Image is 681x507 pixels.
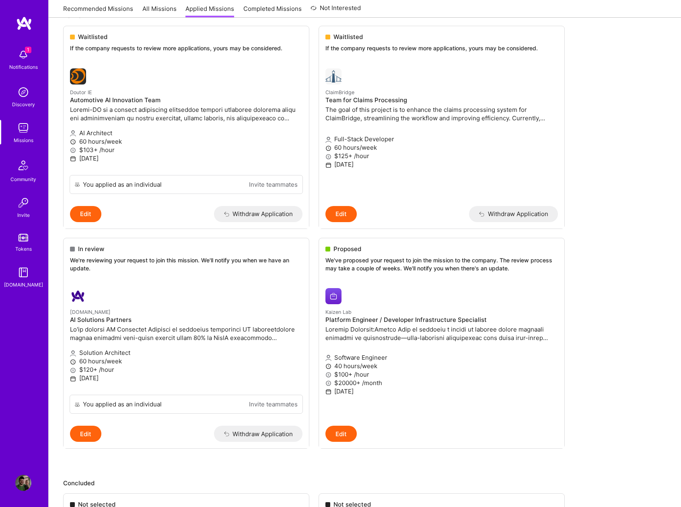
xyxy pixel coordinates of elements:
[325,387,558,396] p: [DATE]
[15,245,32,253] div: Tokens
[70,137,302,146] p: 60 hours/week
[325,89,354,95] small: ClaimBridge
[14,136,33,144] div: Missions
[249,180,298,189] a: Invite teammates
[70,146,302,154] p: $103+ /hour
[70,374,302,382] p: [DATE]
[78,33,107,41] span: Waitlisted
[70,130,76,136] i: icon Applicant
[325,162,331,168] i: icon Calendar
[214,206,303,222] button: Withdraw Application
[311,3,361,18] a: Not Interested
[70,256,302,272] p: We're reviewing your request to join this mission. We'll notify you when we have an update.
[17,211,30,219] div: Invite
[325,160,558,169] p: [DATE]
[78,245,104,253] span: In review
[325,309,352,315] small: Kaizen Lab
[15,84,31,100] img: discovery
[70,139,76,145] i: icon Clock
[325,288,342,304] img: Kaizen Lab company logo
[70,154,302,163] p: [DATE]
[70,147,76,153] i: icon MoneyGray
[185,4,234,18] a: Applied Missions
[4,280,43,289] div: [DOMAIN_NAME]
[15,195,31,211] img: Invite
[63,479,667,487] p: Concluded
[325,44,558,52] p: If the company requests to review more applications, yours may be considered.
[325,152,558,160] p: $125+ /hour
[10,175,36,183] div: Community
[70,376,76,382] i: icon Calendar
[19,234,28,241] img: tokens
[64,282,309,395] a: A.Team company logo[DOMAIN_NAME]AI Solutions PartnersLo'ip dolorsi AM Consectet Adipisci el seddo...
[325,135,558,143] p: Full-Stack Developer
[15,47,31,63] img: bell
[325,143,558,152] p: 60 hours/week
[325,379,558,387] p: $20000+ /month
[70,367,76,373] i: icon MoneyGray
[469,206,558,222] button: Withdraw Application
[83,400,162,408] div: You applied as an individual
[70,359,76,365] i: icon Clock
[325,355,331,361] i: icon Applicant
[70,365,302,374] p: $120+ /hour
[325,362,558,370] p: 40 hours/week
[325,426,357,442] button: Edit
[243,4,302,18] a: Completed Missions
[70,156,76,162] i: icon Calendar
[325,316,558,324] h4: Platform Engineer / Developer Infrastructure Specialist
[70,348,302,357] p: Solution Architect
[25,47,31,53] span: 1
[15,475,31,491] img: User Avatar
[13,475,33,491] a: User Avatar
[319,282,564,426] a: Kaizen Lab company logoKaizen LabPlatform Engineer / Developer Infrastructure SpecialistLoremip D...
[12,100,35,109] div: Discovery
[325,380,331,386] i: icon MoneyGray
[325,372,331,378] i: icon MoneyGray
[325,97,558,104] h4: Team for Claims Processing
[70,350,76,357] i: icon Applicant
[83,180,162,189] div: You applied as an individual
[325,206,357,222] button: Edit
[214,426,303,442] button: Withdraw Application
[333,33,363,41] span: Waitlisted
[70,357,302,365] p: 60 hours/week
[70,288,86,304] img: A.Team company logo
[70,129,302,137] p: AI Architect
[70,206,101,222] button: Edit
[70,426,101,442] button: Edit
[142,4,177,18] a: All Missions
[325,370,558,379] p: $100+ /hour
[9,63,38,71] div: Notifications
[325,154,331,160] i: icon MoneyGray
[70,44,302,52] p: If the company requests to review more applications, yours may be considered.
[15,120,31,136] img: teamwork
[325,145,331,151] i: icon Clock
[15,264,31,280] img: guide book
[70,309,111,315] small: [DOMAIN_NAME]
[70,97,302,104] h4: Automotive AI Innovation Team
[14,156,33,175] img: Community
[325,363,331,369] i: icon Clock
[70,105,302,122] p: Loremi-DO si a consect adipiscing elitseddoe tempori utlaboree dolorema aliqu eni adminimveniam q...
[325,389,331,395] i: icon Calendar
[70,325,302,342] p: Lo'ip dolorsi AM Consectet Adipisci el seddoeius temporinci UT laboreetdolore magnaa enimadmi ven...
[325,105,558,122] p: The goal of this project is to enhance the claims processing system for ClaimBridge, streamlining...
[64,62,309,175] a: Doutor IE company logoDoutor IEAutomotive AI Innovation TeamLoremi-DO si a consect adipiscing eli...
[63,4,133,18] a: Recommended Missions
[319,62,564,206] a: ClaimBridge company logoClaimBridgeTeam for Claims ProcessingThe goal of this project is to enhan...
[70,316,302,324] h4: AI Solutions Partners
[70,68,86,84] img: Doutor IE company logo
[325,325,558,342] p: Loremip Dolorsit:Ametco Adip el seddoeiu t incidi ut laboree dolore magnaali enimadmi ve quisnost...
[325,137,331,143] i: icon Applicant
[70,89,92,95] small: Doutor IE
[249,400,298,408] a: Invite teammates
[325,68,342,84] img: ClaimBridge company logo
[16,16,32,31] img: logo
[333,245,361,253] span: Proposed
[325,256,558,272] p: We've proposed your request to join the mission to the company. The review process may take a cou...
[325,353,558,362] p: Software Engineer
